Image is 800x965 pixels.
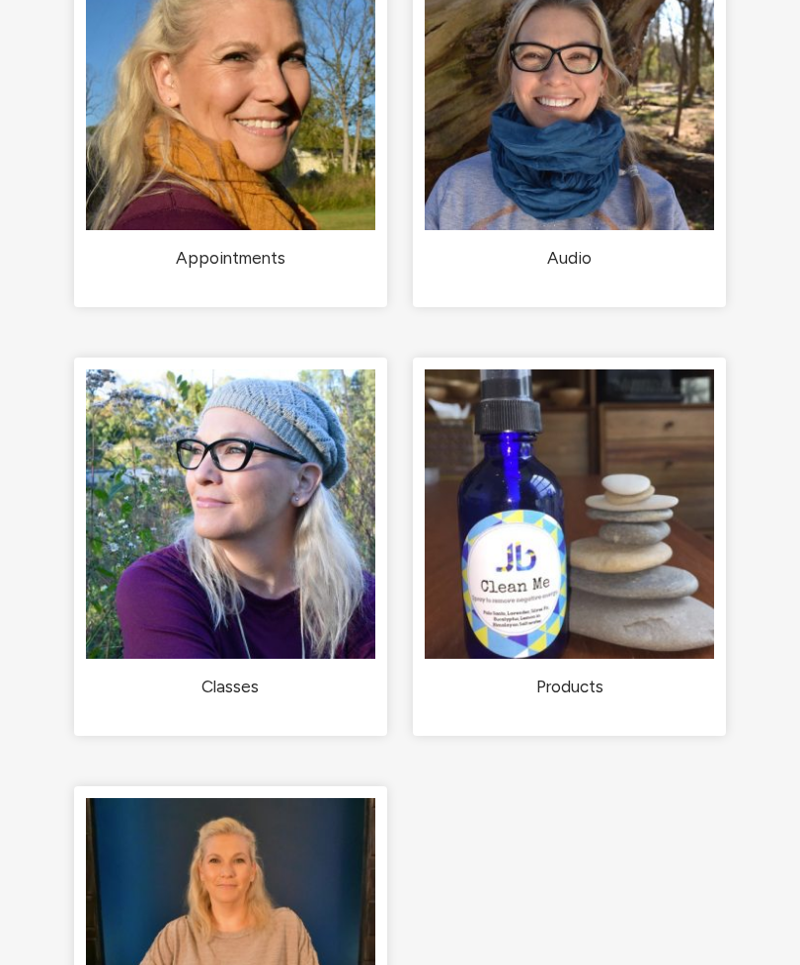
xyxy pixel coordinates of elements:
[86,247,375,269] h2: Appointments
[425,247,714,269] h2: Audio
[86,369,375,659] img: Classes
[86,676,375,697] h2: Classes
[425,369,714,659] img: Products
[425,676,714,697] h2: Products
[425,369,714,697] a: Visit product category Products
[86,369,375,697] a: Visit product category Classes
